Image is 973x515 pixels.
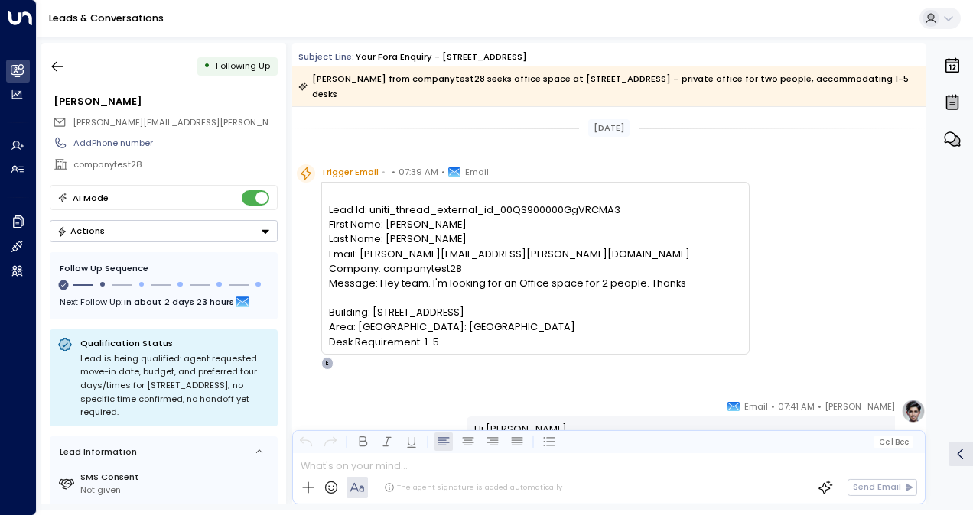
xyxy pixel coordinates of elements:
div: Not given [80,484,272,497]
div: • [203,55,210,77]
span: Email [744,399,768,414]
span: [PERSON_NAME][EMAIL_ADDRESS][PERSON_NAME][DOMAIN_NAME] [73,116,363,128]
div: Next Follow Up: [60,293,268,310]
div: [DATE] [588,119,630,137]
button: Undo [297,432,315,451]
button: Cc|Bcc [874,436,913,448]
span: • [441,164,445,180]
div: Follow Up Sequence [60,262,268,275]
div: companytest28 [73,158,277,171]
span: 07:39 AM [399,164,438,180]
span: [PERSON_NAME] [825,399,895,414]
label: SMS Consent [80,471,272,484]
span: Cc Bcc [879,438,909,446]
div: Lead Information [55,445,137,458]
img: profile-logo.png [901,399,926,423]
a: Leads & Conversations [49,11,164,24]
span: michelle.tang+28@gmail.com [73,116,278,129]
div: Your Fora Enquiry - [STREET_ADDRESS] [356,50,527,63]
div: E [321,357,334,369]
span: Email [465,164,489,180]
span: Following Up [216,60,270,72]
div: [PERSON_NAME] from companytest28 seeks office space at [STREET_ADDRESS] – private office for two ... [298,71,918,102]
button: Actions [50,220,278,242]
span: 07:41 AM [778,399,815,414]
div: AddPhone number [73,137,277,150]
div: AI Mode [73,190,109,206]
span: Trigger Email [321,164,379,180]
span: In about 2 days 23 hours [124,293,234,310]
p: Qualification Status [80,337,270,349]
span: • [771,399,775,414]
span: • [382,164,386,180]
div: [PERSON_NAME] [54,94,277,109]
div: Button group with a nested menu [50,220,278,242]
button: Redo [321,432,340,451]
span: | [891,438,893,446]
span: • [392,164,395,180]
div: The agent signature is added automatically [384,482,562,493]
div: Actions [57,225,105,236]
span: Subject Line: [298,50,354,63]
pre: Lead Id: uniti_thread_external_id_00QS900000GgVRCMA3 First Name: [PERSON_NAME] Last Name: [PERSON... [329,202,741,349]
div: Lead is being qualified: agent requested move-in date, budget, and preferred tour days/times for ... [80,352,270,419]
span: • [818,399,822,414]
